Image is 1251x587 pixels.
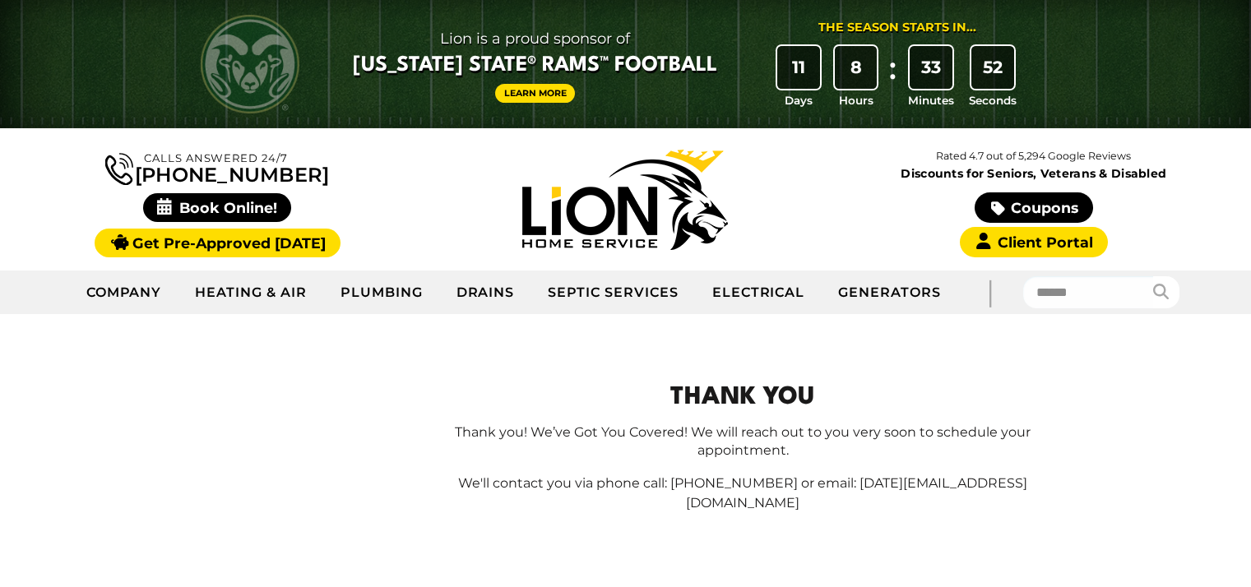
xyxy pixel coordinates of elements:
[418,380,1068,417] h1: Thank you
[95,229,341,257] a: Get Pre-Approved [DATE]
[777,46,820,89] div: 11
[324,272,440,313] a: Plumbing
[785,92,813,109] span: Days
[440,272,532,313] a: Drains
[835,46,878,89] div: 8
[143,193,292,222] span: Book Online!
[70,272,179,313] a: Company
[975,192,1093,223] a: Coupons
[105,150,329,185] a: [PHONE_NUMBER]
[969,92,1017,109] span: Seconds
[353,52,717,80] span: [US_STATE] State® Rams™ Football
[830,147,1238,165] p: Rated 4.7 out of 5,294 Google Reviews
[833,168,1235,179] span: Discounts for Seniors, Veterans & Disabled
[971,46,1014,89] div: 52
[957,270,1023,314] div: |
[960,227,1108,257] a: Client Portal
[353,25,717,52] span: Lion is a proud sponsor of
[696,272,822,313] a: Electrical
[12,503,177,575] img: CSU Sponsor Badge
[908,92,954,109] span: Minutes
[495,84,576,103] a: Learn More
[910,46,952,89] div: 33
[522,150,728,250] img: Lion Home Service
[531,272,695,313] a: Septic Services
[884,46,901,109] div: :
[418,423,1068,460] p: Thank you! We’ve Got You Covered! We will reach out to you very soon to schedule your appointment.
[839,92,873,109] span: Hours
[201,15,299,113] img: CSU Rams logo
[822,272,957,313] a: Generators
[178,272,323,313] a: Heating & Air
[818,19,976,37] div: The Season Starts in...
